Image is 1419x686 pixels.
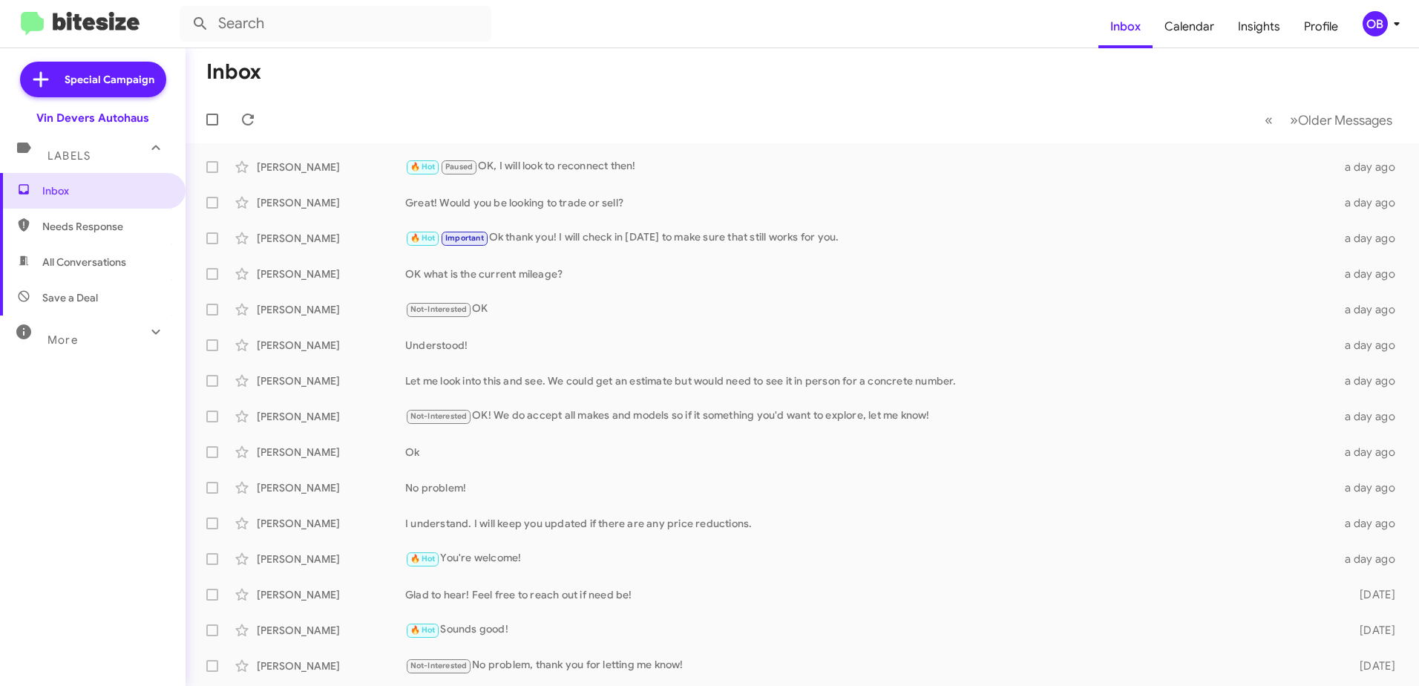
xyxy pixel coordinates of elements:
[405,587,1336,602] div: Glad to hear! Feel free to reach out if need be!
[36,111,149,125] div: Vin Devers Autohaus
[405,195,1336,210] div: Great! Would you be looking to trade or sell?
[405,408,1336,425] div: OK! We do accept all makes and models so if it something you'd want to explore, let me know!
[1336,552,1407,566] div: a day ago
[1265,111,1273,129] span: «
[257,231,405,246] div: [PERSON_NAME]
[1336,445,1407,460] div: a day ago
[410,661,468,670] span: Not-Interested
[257,552,405,566] div: [PERSON_NAME]
[1336,373,1407,388] div: a day ago
[1336,302,1407,317] div: a day ago
[42,219,168,234] span: Needs Response
[410,554,436,563] span: 🔥 Hot
[1350,11,1403,36] button: OB
[445,162,473,171] span: Paused
[1336,480,1407,495] div: a day ago
[257,373,405,388] div: [PERSON_NAME]
[405,301,1336,318] div: OK
[405,621,1336,638] div: Sounds good!
[1336,195,1407,210] div: a day ago
[257,302,405,317] div: [PERSON_NAME]
[1336,338,1407,353] div: a day ago
[1292,5,1350,48] a: Profile
[405,657,1336,674] div: No problem, thank you for letting me know!
[405,516,1336,531] div: I understand. I will keep you updated if there are any price reductions.
[257,195,405,210] div: [PERSON_NAME]
[1298,112,1392,128] span: Older Messages
[1290,111,1298,129] span: »
[1336,623,1407,638] div: [DATE]
[405,480,1336,495] div: No problem!
[445,233,484,243] span: Important
[1336,587,1407,602] div: [DATE]
[20,62,166,97] a: Special Campaign
[1256,105,1282,135] button: Previous
[1281,105,1401,135] button: Next
[410,233,436,243] span: 🔥 Hot
[1363,11,1388,36] div: OB
[405,550,1336,567] div: You're welcome!
[257,587,405,602] div: [PERSON_NAME]
[206,60,261,84] h1: Inbox
[42,290,98,305] span: Save a Deal
[257,623,405,638] div: [PERSON_NAME]
[410,625,436,635] span: 🔥 Hot
[257,409,405,424] div: [PERSON_NAME]
[47,333,78,347] span: More
[180,6,491,42] input: Search
[1098,5,1153,48] a: Inbox
[257,338,405,353] div: [PERSON_NAME]
[1336,231,1407,246] div: a day ago
[1336,409,1407,424] div: a day ago
[47,149,91,163] span: Labels
[405,158,1336,175] div: OK, I will look to reconnect then!
[410,162,436,171] span: 🔥 Hot
[410,411,468,421] span: Not-Interested
[1226,5,1292,48] a: Insights
[42,183,168,198] span: Inbox
[405,338,1336,353] div: Understood!
[410,304,468,314] span: Not-Interested
[405,373,1336,388] div: Let me look into this and see. We could get an estimate but would need to see it in person for a ...
[1336,659,1407,673] div: [DATE]
[1256,105,1401,135] nav: Page navigation example
[405,445,1336,460] div: Ok
[405,229,1336,246] div: Ok thank you! I will check in [DATE] to make sure that still works for you.
[257,516,405,531] div: [PERSON_NAME]
[65,72,154,87] span: Special Campaign
[1336,267,1407,281] div: a day ago
[1153,5,1226,48] a: Calendar
[257,445,405,460] div: [PERSON_NAME]
[42,255,126,269] span: All Conversations
[257,160,405,174] div: [PERSON_NAME]
[257,267,405,281] div: [PERSON_NAME]
[1336,160,1407,174] div: a day ago
[1336,516,1407,531] div: a day ago
[257,480,405,495] div: [PERSON_NAME]
[405,267,1336,281] div: OK what is the current mileage?
[257,659,405,673] div: [PERSON_NAME]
